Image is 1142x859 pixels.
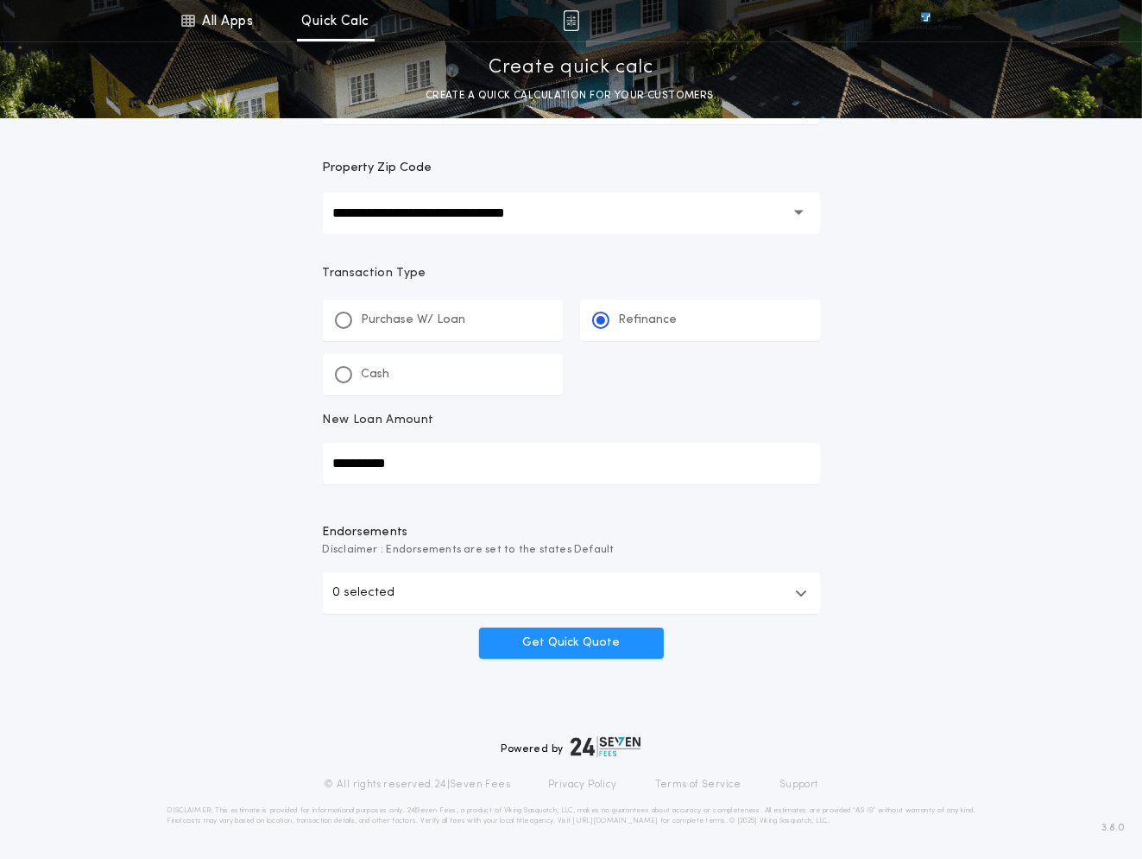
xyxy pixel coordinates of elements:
[323,412,434,429] p: New Loan Amount
[548,778,617,792] a: Privacy Policy
[362,312,466,329] p: Purchase W/ Loan
[323,524,820,541] span: Endorsements
[323,541,820,559] span: Disclaimer : Endorsements are set to the states Default
[362,366,390,383] p: Cash
[655,778,741,792] a: Terms of Service
[426,87,716,104] p: CREATE A QUICK CALCULATION FOR YOUR CUSTOMERS.
[323,265,820,282] p: Transaction Type
[323,443,820,484] input: New Loan Amount
[323,572,820,614] button: 0 selected
[502,736,641,757] div: Powered by
[167,805,975,826] p: DISCLAIMER: This estimate is provided for informational purposes only. 24|Seven Fees, a product o...
[324,778,510,792] p: © All rights reserved. 24|Seven Fees
[333,583,395,603] p: 0 selected
[323,158,432,179] label: Property Zip Code
[479,628,664,659] button: Get Quick Quote
[619,312,678,329] p: Refinance
[563,10,579,31] img: img
[779,778,818,792] a: Support
[571,736,641,757] img: logo
[489,54,653,82] p: Create quick calc
[572,818,658,824] a: [URL][DOMAIN_NAME]
[1101,820,1125,836] span: 3.8.0
[889,12,962,29] img: vs-icon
